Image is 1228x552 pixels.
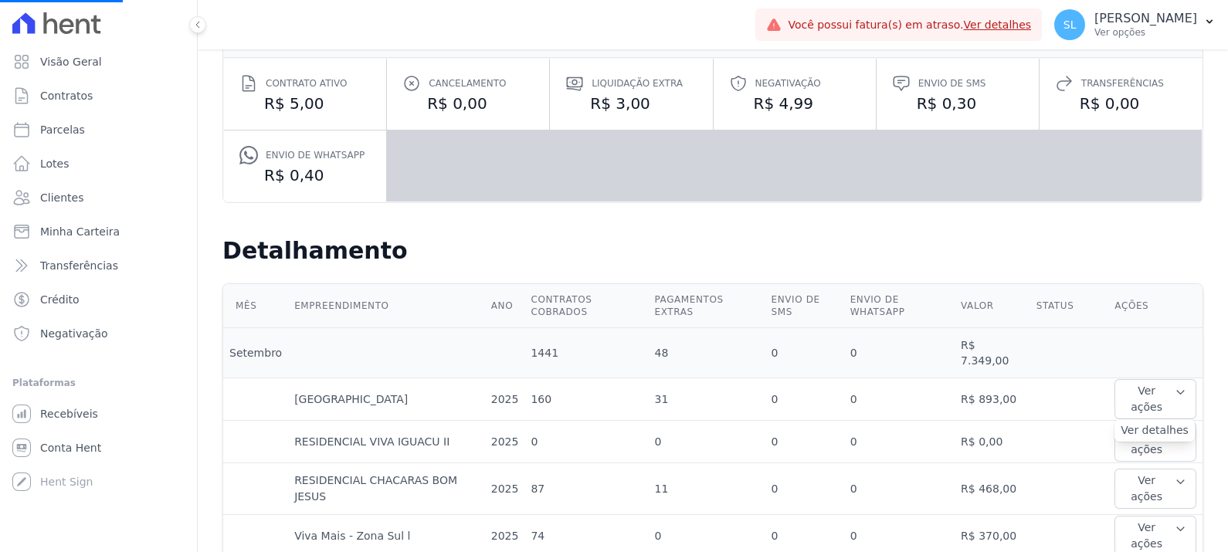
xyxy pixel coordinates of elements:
[40,54,102,69] span: Visão Geral
[524,328,648,378] td: 1441
[40,326,108,341] span: Negativação
[524,378,648,421] td: 160
[892,93,1023,114] dd: R$ 0,30
[288,463,485,515] td: RESIDENCIAL CHACARAS BOM JESUS
[765,463,843,515] td: 0
[6,46,191,77] a: Visão Geral
[1063,19,1077,30] span: SL
[6,432,191,463] a: Conta Hent
[1108,284,1203,328] th: Ações
[288,421,485,463] td: RESIDENCIAL VIVA IGUACU II
[6,80,191,111] a: Contratos
[485,284,525,328] th: Ano
[918,76,986,91] span: Envio de SMS
[524,421,648,463] td: 0
[12,374,185,392] div: Plataformas
[485,421,525,463] td: 2025
[1081,76,1164,91] span: Transferências
[485,463,525,515] td: 2025
[765,284,843,328] th: Envio de SMS
[485,378,525,421] td: 2025
[1114,379,1196,419] button: Ver ações
[40,88,93,103] span: Contratos
[844,328,955,378] td: 0
[1030,284,1109,328] th: Status
[239,93,371,114] dd: R$ 5,00
[765,328,843,378] td: 0
[565,93,697,114] dd: R$ 3,00
[6,182,191,213] a: Clientes
[40,406,98,422] span: Recebíveis
[844,421,955,463] td: 0
[1121,422,1189,439] a: Ver detalhes
[40,224,120,239] span: Minha Carteira
[223,328,288,378] td: Setembro
[6,148,191,179] a: Lotes
[6,318,191,349] a: Negativação
[844,463,955,515] td: 0
[648,463,765,515] td: 11
[648,328,765,378] td: 48
[6,114,191,145] a: Parcelas
[40,440,101,455] span: Conta Hent
[844,284,955,328] th: Envio de Whatsapp
[648,284,765,328] th: Pagamentos extras
[6,250,191,281] a: Transferências
[955,284,1030,328] th: Valor
[6,216,191,247] a: Minha Carteira
[1042,3,1228,46] button: SL [PERSON_NAME] Ver opções
[222,237,1203,265] h2: Detalhamento
[788,17,1031,33] span: Você possui fatura(s) em atraso.
[288,378,485,421] td: [GEOGRAPHIC_DATA]
[955,463,1030,515] td: R$ 468,00
[1094,26,1197,39] p: Ver opções
[223,284,288,328] th: Mês
[524,284,648,328] th: Contratos cobrados
[40,258,118,273] span: Transferências
[40,292,80,307] span: Crédito
[429,76,506,91] span: Cancelamento
[288,284,485,328] th: Empreendimento
[755,76,821,91] span: Negativação
[1094,11,1197,26] p: [PERSON_NAME]
[239,164,371,186] dd: R$ 0,40
[648,378,765,421] td: 31
[765,421,843,463] td: 0
[1114,469,1196,509] button: Ver ações
[765,378,843,421] td: 0
[402,93,534,114] dd: R$ 0,00
[844,378,955,421] td: 0
[648,421,765,463] td: 0
[40,190,83,205] span: Clientes
[955,378,1030,421] td: R$ 893,00
[266,76,347,91] span: Contrato ativo
[40,122,85,137] span: Parcelas
[524,463,648,515] td: 87
[40,156,70,171] span: Lotes
[1055,93,1186,114] dd: R$ 0,00
[1114,422,1196,462] button: Ver ações
[729,93,860,114] dd: R$ 4,99
[955,328,1030,378] td: R$ 7.349,00
[964,19,1032,31] a: Ver detalhes
[955,421,1030,463] td: R$ 0,00
[6,284,191,315] a: Crédito
[266,147,365,163] span: Envio de Whatsapp
[6,398,191,429] a: Recebíveis
[592,76,683,91] span: Liquidação extra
